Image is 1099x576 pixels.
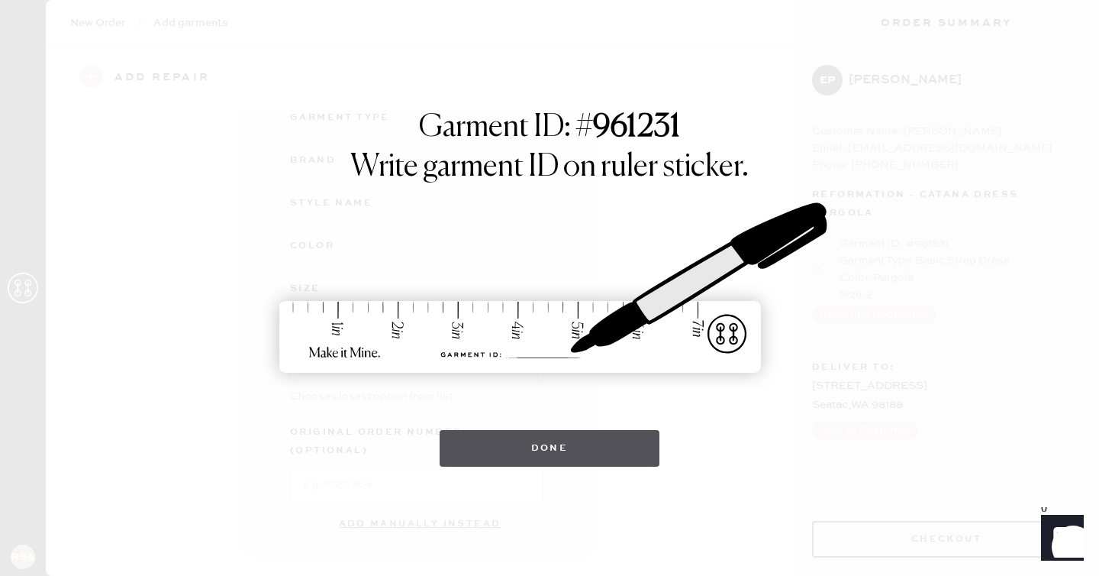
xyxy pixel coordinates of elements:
h1: Write garment ID on ruler sticker. [350,149,749,186]
strong: 961231 [593,112,680,143]
iframe: Front Chat [1026,507,1092,573]
button: Done [440,430,660,467]
h1: Garment ID: # [419,109,680,149]
img: ruler-sticker-sharpie.svg [263,163,836,415]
